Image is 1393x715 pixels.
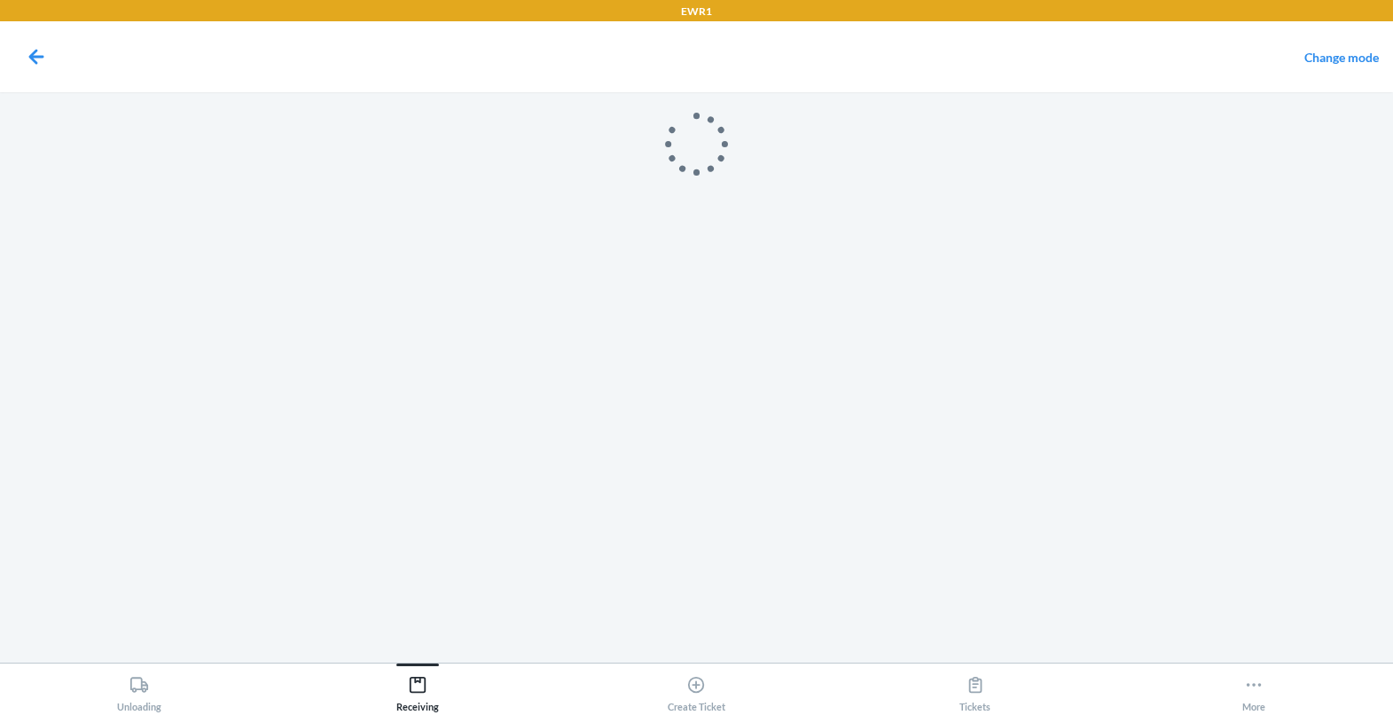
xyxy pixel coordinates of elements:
[1115,664,1393,712] button: More
[836,664,1115,712] button: Tickets
[557,664,835,712] button: Create Ticket
[117,668,161,712] div: Unloading
[1304,50,1379,65] a: Change mode
[959,668,990,712] div: Tickets
[668,668,725,712] div: Create Ticket
[396,668,439,712] div: Receiving
[278,664,557,712] button: Receiving
[1242,668,1265,712] div: More
[681,4,712,20] p: EWR1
